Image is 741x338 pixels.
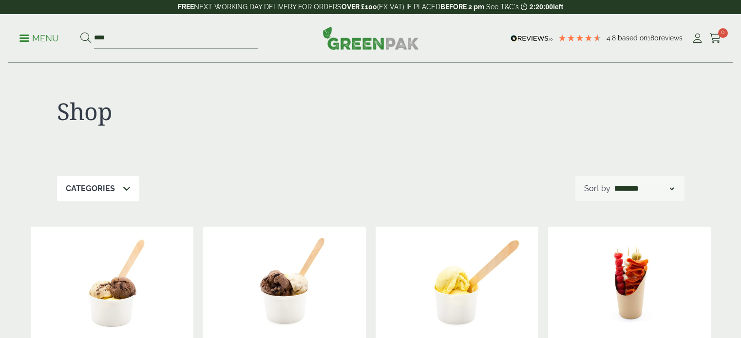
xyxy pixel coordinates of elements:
strong: FREE [178,3,194,11]
p: Sort by [584,183,610,195]
span: 4.8 [607,34,618,42]
img: REVIEWS.io [511,35,553,42]
span: left [553,3,563,11]
p: Categories [66,183,115,195]
strong: BEFORE 2 pm [440,3,484,11]
a: 0 [709,31,722,46]
select: Shop order [612,183,676,195]
img: GreenPak Supplies [323,26,419,50]
i: My Account [691,34,703,43]
a: Menu [19,33,59,42]
strong: OVER £100 [342,3,377,11]
i: Cart [709,34,722,43]
span: 0 [718,28,728,38]
p: Menu [19,33,59,44]
span: 2:20:00 [530,3,553,11]
span: Based on [618,34,647,42]
span: reviews [659,34,683,42]
div: 4.78 Stars [558,34,602,42]
h1: Shop [57,97,371,125]
span: 180 [647,34,659,42]
a: See T&C's [486,3,519,11]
